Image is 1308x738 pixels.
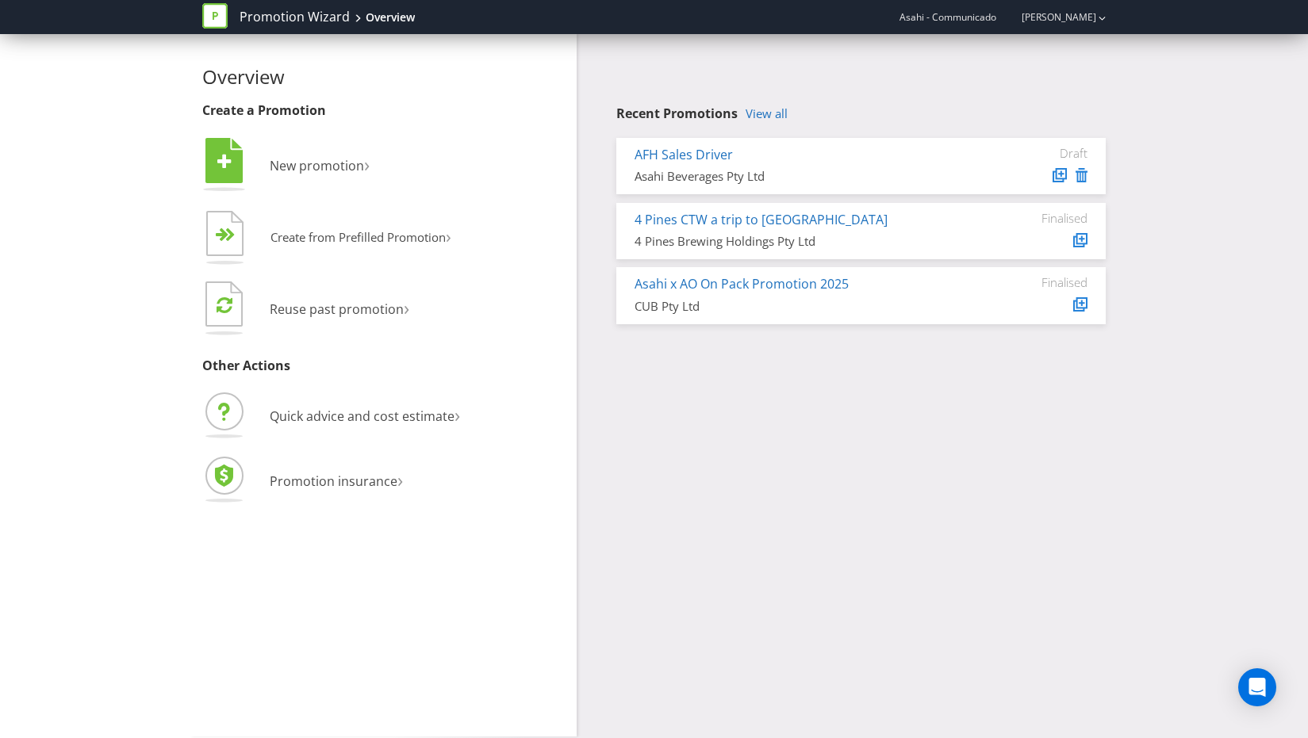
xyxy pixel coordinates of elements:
[240,8,350,26] a: Promotion Wizard
[270,407,455,425] span: Quick advice and cost estimate
[202,472,403,490] a: Promotion insurance›
[446,224,451,248] span: ›
[364,151,370,177] span: ›
[635,298,969,315] div: CUB Pty Ltd
[635,233,969,250] div: 4 Pines Brewing Holdings Pty Ltd
[635,275,849,293] a: Asahi x AO On Pack Promotion 2025
[225,228,236,243] tspan: 
[992,275,1087,289] div: Finalised
[270,157,364,174] span: New promotion
[202,207,452,270] button: Create from Prefilled Promotion›
[899,10,996,24] span: Asahi - Communicado
[270,229,446,245] span: Create from Prefilled Promotion
[202,359,566,373] h3: Other Actions
[1006,10,1096,24] a: [PERSON_NAME]
[202,104,566,118] h3: Create a Promotion
[217,153,232,170] tspan: 
[397,466,403,492] span: ›
[992,211,1087,225] div: Finalised
[616,105,738,122] span: Recent Promotions
[746,107,788,120] a: View all
[217,296,232,314] tspan: 
[366,10,415,25] div: Overview
[270,472,397,490] span: Promotion insurance
[455,401,460,427] span: ›
[1238,668,1276,706] div: Open Intercom Messenger
[270,300,404,318] span: Reuse past promotion
[202,407,460,425] a: Quick advice and cost estimate›
[635,168,969,185] div: Asahi Beverages Pty Ltd
[404,294,409,320] span: ›
[202,67,566,87] h2: Overview
[635,146,733,163] a: AFH Sales Driver
[635,211,888,228] a: 4 Pines CTW a trip to [GEOGRAPHIC_DATA]
[992,146,1087,160] div: Draft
